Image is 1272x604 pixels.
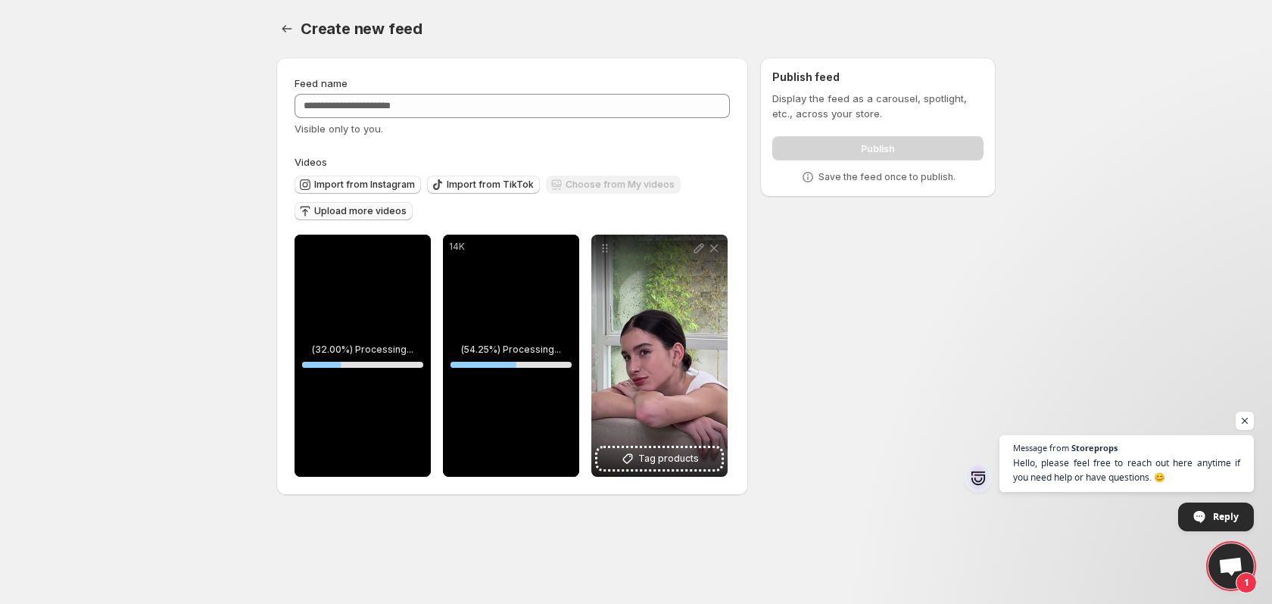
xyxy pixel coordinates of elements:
span: Reply [1213,503,1239,530]
span: 1 [1236,572,1257,593]
div: Open chat [1208,543,1254,589]
span: Feed name [295,77,348,89]
span: Import from TikTok [447,179,534,191]
span: Storeprops [1071,444,1118,452]
button: Settings [276,18,298,39]
p: Display the feed as a carousel, spotlight, etc., across your store. [772,91,984,121]
span: Import from Instagram [314,179,415,191]
button: Import from TikTok [427,176,540,194]
span: Videos [295,156,327,168]
p: Save the feed once to publish. [818,171,956,183]
span: Visible only to you. [295,123,383,135]
div: Tag products [591,235,728,477]
div: (32.00%) Processing...32% [295,235,431,477]
h2: Publish feed [772,70,984,85]
p: 14K [449,241,573,253]
span: Hello, please feel free to reach out here anytime if you need help or have questions. 😊 [1013,456,1240,484]
span: Create new feed [301,20,422,38]
span: Tag products [638,451,699,466]
span: Upload more videos [314,205,407,217]
button: Upload more videos [295,202,413,220]
button: Import from Instagram [295,176,421,194]
span: Message from [1013,444,1069,452]
button: Tag products [597,448,722,469]
div: 14K(54.25%) Processing...54.25127935452693% [443,235,579,477]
